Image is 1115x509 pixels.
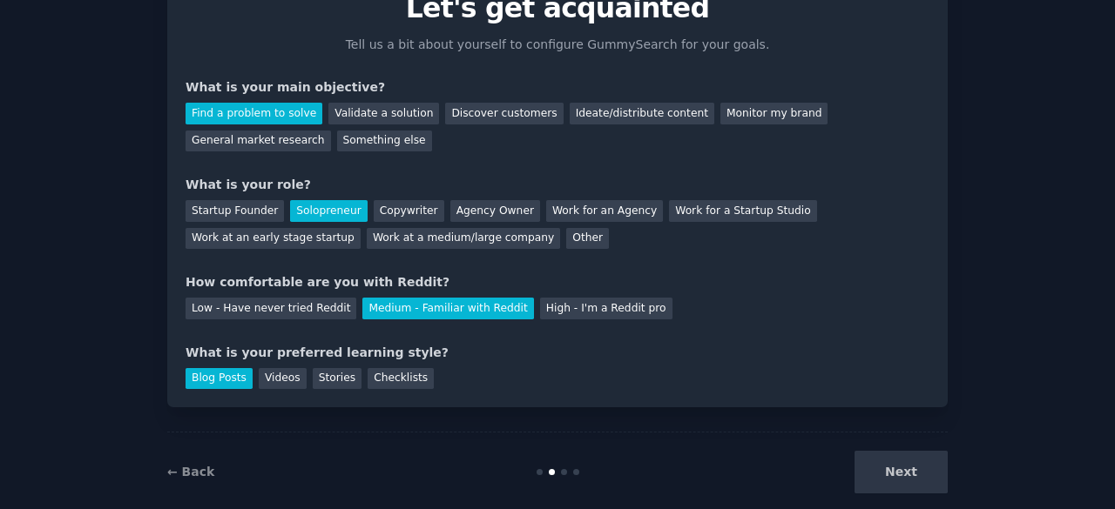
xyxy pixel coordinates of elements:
div: Something else [337,131,432,152]
div: Validate a solution [328,103,439,124]
div: Other [566,228,609,250]
div: Monitor my brand [720,103,828,124]
div: Startup Founder [186,200,284,222]
div: Work at a medium/large company [367,228,560,250]
div: Checklists [368,368,434,390]
a: ← Back [167,465,214,479]
div: Discover customers [445,103,563,124]
div: Videos [259,368,307,390]
div: Solopreneur [290,200,367,222]
div: What is your preferred learning style? [186,344,929,362]
div: General market research [186,131,331,152]
div: Work for a Startup Studio [669,200,816,222]
div: Stories [313,368,362,390]
div: Ideate/distribute content [570,103,714,124]
p: Tell us a bit about yourself to configure GummySearch for your goals. [338,36,777,54]
div: How comfortable are you with Reddit? [186,273,929,291]
div: What is your main objective? [186,78,929,97]
div: Agency Owner [450,200,540,222]
div: Medium - Familiar with Reddit [362,298,533,319]
div: Work for an Agency [546,200,663,222]
div: Blog Posts [186,368,253,390]
div: Find a problem to solve [186,103,322,124]
div: Low - Have never tried Reddit [186,298,356,319]
div: What is your role? [186,176,929,194]
div: High - I'm a Reddit pro [540,298,672,319]
div: Work at an early stage startup [186,228,361,250]
div: Copywriter [374,200,444,222]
